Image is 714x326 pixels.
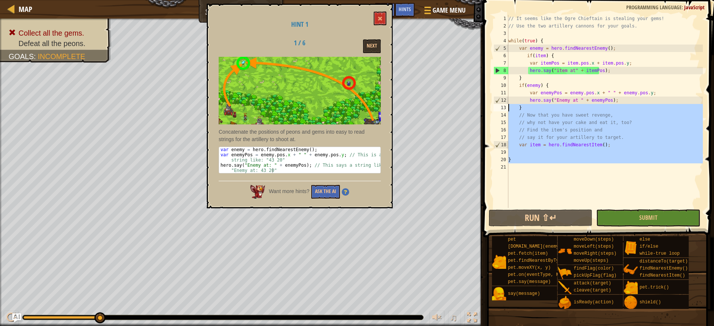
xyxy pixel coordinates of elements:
span: pet.say(message) [508,279,551,284]
span: moveUp(steps) [574,258,609,263]
div: 13 [493,104,508,111]
span: isReady(action) [574,300,614,305]
div: 3 [493,30,508,37]
span: ♫ [450,312,457,323]
div: 5 [494,45,508,52]
img: portrait.png [624,241,638,255]
h2: 1 / 6 [276,39,323,47]
li: Collect all the gems. [9,28,103,38]
span: cleave(target) [574,288,611,293]
span: pet [508,237,516,242]
button: ♫ [448,311,461,326]
div: 14 [493,111,508,119]
li: Defeat all the peons. [9,38,103,49]
span: Want more hints? [269,188,309,194]
span: shield() [640,300,661,305]
button: Ask AI [12,313,21,322]
div: 9 [493,74,508,82]
span: else [640,237,650,242]
span: Programming language [626,4,682,11]
div: 2 [493,22,508,30]
img: portrait.png [558,296,572,310]
span: findFlag(color) [574,266,614,271]
span: Submit [639,213,657,222]
button: Submit [596,209,700,226]
span: moveLeft(steps) [574,244,614,249]
button: Ctrl + P: Play [4,311,19,326]
div: 16 [493,126,508,134]
div: 7 [493,59,508,67]
img: portrait.png [558,281,572,295]
img: AI [250,185,265,198]
span: pet.moveXY(x, y) [508,265,551,270]
div: 21 [493,163,508,171]
span: JavaScript [684,4,705,11]
span: Game Menu [432,6,466,15]
button: Next [363,39,381,53]
span: pet.on(eventType, handler) [508,272,578,277]
img: portrait.png [558,266,572,280]
span: Hints [399,6,411,13]
img: portrait.png [492,287,506,301]
div: 17 [493,134,508,141]
span: pickUpFlag(flag) [574,273,617,278]
img: portrait.png [492,255,506,269]
div: 12 [494,97,508,104]
button: Ask AI [375,3,395,17]
img: Reward and ruination [219,57,381,124]
div: 10 [493,82,508,89]
span: : [34,52,38,61]
img: portrait.png [624,263,638,277]
span: pet.findNearestByType(type) [508,258,580,263]
span: while-true loop [640,251,680,256]
span: Incomplete [38,52,85,61]
img: portrait.png [624,296,638,310]
div: 8 [494,67,508,74]
img: portrait.png [624,281,638,295]
div: 1 [493,15,508,22]
a: Map [15,4,32,14]
img: portrait.png [558,244,572,258]
span: Goals [9,52,34,61]
div: 18 [494,141,508,149]
span: distanceTo(target) [640,259,688,264]
div: 20 [493,156,508,163]
div: 11 [493,89,508,97]
div: 19 [493,149,508,156]
span: findNearestEnemy() [640,266,688,271]
span: Defeat all the peons. [19,39,86,48]
span: attack(target) [574,281,611,286]
span: say(message) [508,291,540,296]
span: : [682,4,684,11]
span: pet.fetch(item) [508,251,548,256]
div: 15 [493,119,508,126]
button: Toggle fullscreen [464,311,479,326]
span: Hint 1 [291,20,308,29]
img: Hint [342,188,349,196]
span: moveDown(steps) [574,237,614,242]
span: if/else [640,244,658,249]
span: moveRight(steps) [574,251,617,256]
button: Ask the AI [311,185,340,199]
div: 6 [493,52,508,59]
span: findNearestItem() [640,273,685,278]
button: Game Menu [418,3,470,20]
span: pet.trick() [640,285,669,290]
span: [DOMAIN_NAME](enemy) [508,244,562,249]
div: 4 [493,37,508,45]
button: Run ⇧↵ [489,209,593,226]
span: Collect all the gems. [19,29,84,37]
p: Concatenate the positions of peons and gems into easy to read strings for the artillery to shoot at. [219,128,381,143]
span: Map [19,4,32,14]
button: Adjust volume [430,311,444,326]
